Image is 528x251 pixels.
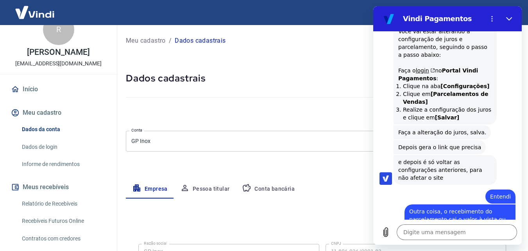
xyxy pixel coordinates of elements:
label: CNPJ [331,240,341,246]
iframe: Janela de mensagens [373,6,522,245]
a: Recebíveis Futuros Online [19,213,107,229]
a: Contratos com credores [19,231,107,247]
p: [EMAIL_ADDRESS][DOMAIN_NAME] [15,60,102,68]
h5: Dados cadastrais [126,72,519,85]
a: Início [9,81,107,98]
p: [PERSON_NAME] [27,48,89,56]
a: Dados da conta [19,121,107,137]
button: Sair [490,5,519,20]
a: Informe de rendimentos [19,156,107,172]
button: Empresa [126,180,174,199]
a: Relatório de Recebíveis [19,196,107,212]
div: R [43,14,74,45]
button: Pessoa titular [174,180,236,199]
label: Razão social [144,240,167,246]
button: Meus recebíveis [9,179,107,196]
button: Meu cadastro [9,104,107,121]
img: Vindi [9,0,60,24]
button: Conta bancária [236,180,301,199]
a: Meu cadastro [126,36,166,45]
p: Dados cadastrais [175,36,226,45]
a: Dados de login [19,139,107,155]
label: Conta [131,127,142,133]
p: / [169,36,172,45]
div: GP Inox [126,131,519,152]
